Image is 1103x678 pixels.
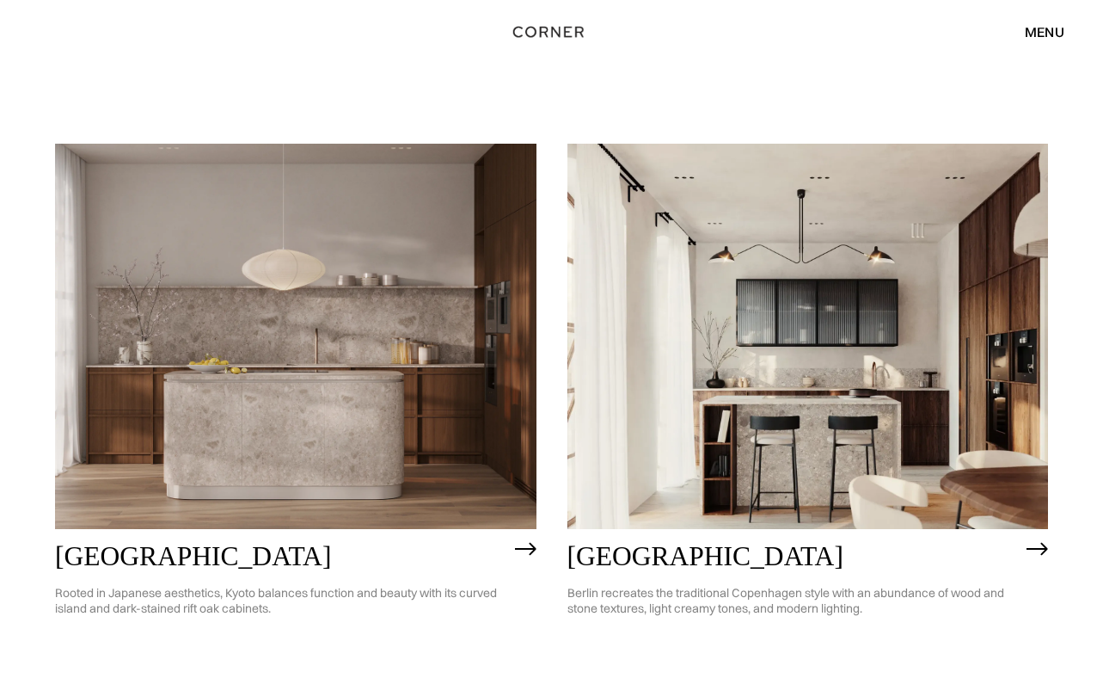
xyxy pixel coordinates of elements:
a: home [500,21,602,43]
div: menu [1008,17,1064,46]
h2: [GEOGRAPHIC_DATA] [567,542,1019,572]
p: Rooted in Japanese aesthetics, Kyoto balances function and beauty with its curved island and dark... [55,572,506,631]
p: Berlin recreates the traditional Copenhagen style with an abundance of wood and stone textures, l... [567,572,1019,631]
div: menu [1025,25,1064,39]
h2: [GEOGRAPHIC_DATA] [55,542,506,572]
